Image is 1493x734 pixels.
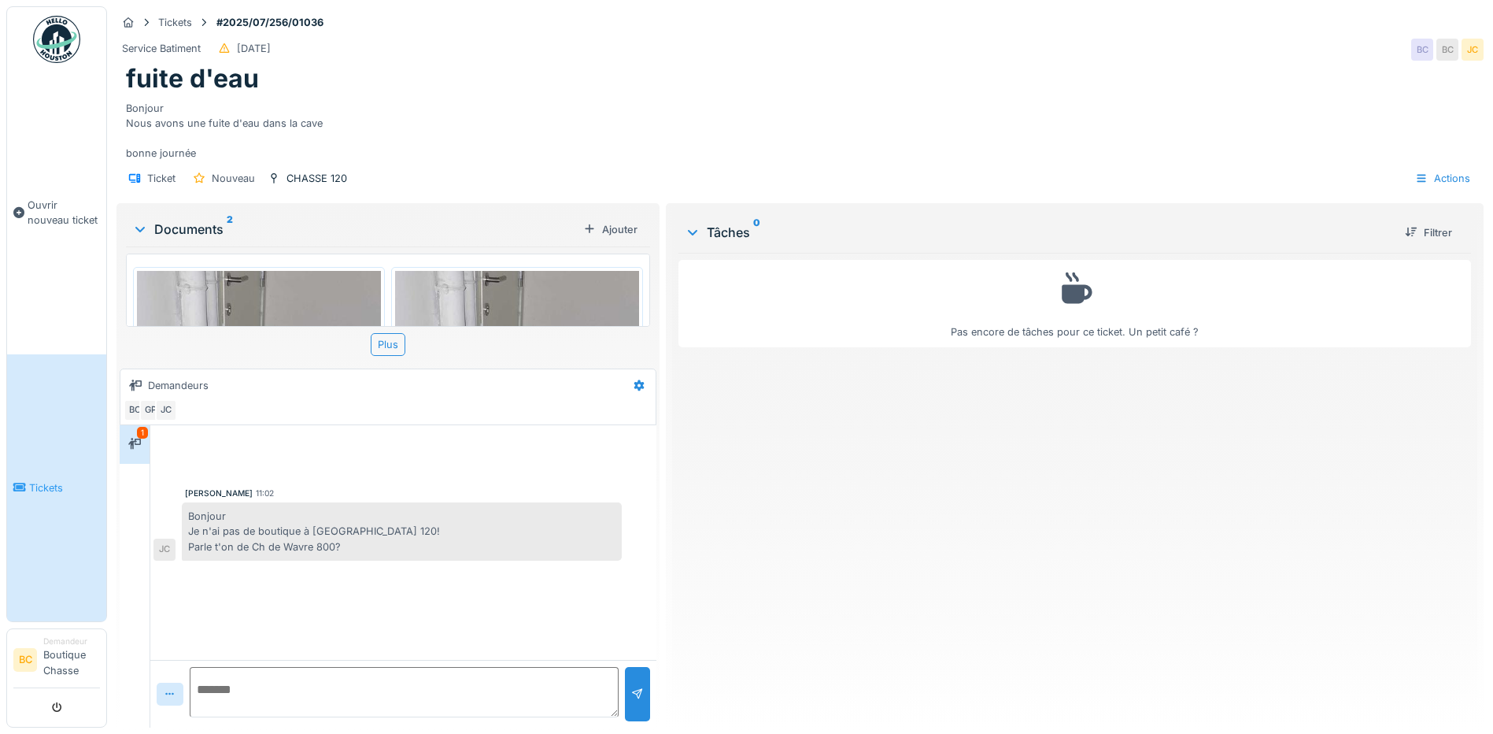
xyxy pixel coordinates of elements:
[227,220,233,239] sup: 2
[158,15,192,30] div: Tickets
[153,539,176,561] div: JC
[137,427,148,439] div: 1
[212,171,255,186] div: Nouveau
[148,378,209,393] div: Demandeurs
[1399,222,1458,243] div: Filtrer
[13,648,37,672] li: BC
[126,95,1474,161] div: Bonjour Nous avons une fuite d'eau dans la cave bonne journée
[7,72,106,354] a: Ouvrir nouveau ticket
[29,480,100,495] span: Tickets
[7,354,106,621] a: Tickets
[43,636,100,647] div: Demandeur
[147,171,176,186] div: Ticket
[122,41,201,56] div: Service Batiment
[124,399,146,421] div: BC
[182,502,622,561] div: Bonjour Je n'ai pas de boutique à [GEOGRAPHIC_DATA] 120! Parle t'on de Ch de Wavre 800?
[237,41,271,56] div: [DATE]
[139,399,161,421] div: GP
[577,219,644,240] div: Ajouter
[155,399,177,421] div: JC
[753,223,760,242] sup: 0
[1408,167,1477,190] div: Actions
[43,636,100,684] li: Boutique Chasse
[1411,39,1433,61] div: BC
[1462,39,1484,61] div: JC
[13,636,100,688] a: BC DemandeurBoutique Chasse
[126,64,259,94] h1: fuite d'eau
[1436,39,1458,61] div: BC
[28,198,100,228] span: Ouvrir nouveau ticket
[185,487,253,499] div: [PERSON_NAME]
[371,333,405,356] div: Plus
[256,487,274,499] div: 11:02
[33,16,80,63] img: Badge_color-CXgf-gQk.svg
[132,220,577,239] div: Documents
[685,223,1392,242] div: Tâches
[689,267,1461,340] div: Pas encore de tâches pour ce ticket. Un petit café ?
[210,15,330,30] strong: #2025/07/256/01036
[286,171,347,186] div: CHASSE 120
